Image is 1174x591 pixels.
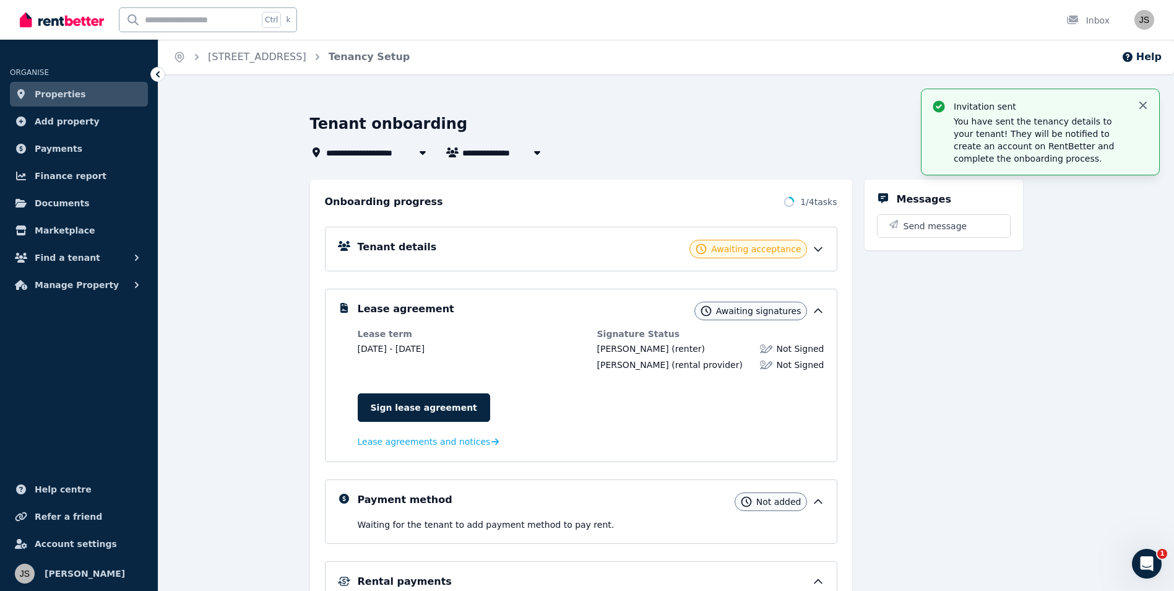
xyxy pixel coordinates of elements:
span: Not Signed [776,343,824,355]
button: Manage Property [10,273,148,297]
a: Finance report [10,164,148,188]
a: Payments [10,136,148,161]
img: RentBetter [20,11,104,29]
span: Find a tenant [35,250,100,265]
span: [PERSON_NAME] [597,344,669,354]
h5: Messages [897,192,951,207]
a: Help centre [10,477,148,502]
dt: Lease term [358,328,585,340]
span: 1 [1157,549,1167,559]
button: Send message [878,215,1010,237]
span: Properties [35,87,86,102]
span: Not Signed [776,359,824,371]
img: Lease not signed [760,343,772,355]
img: Lease not signed [760,359,772,371]
img: Jacqui Symonds [15,564,35,584]
span: [PERSON_NAME] [597,360,669,370]
p: Waiting for the tenant to add payment method to pay rent . [358,519,824,531]
span: Account settings [35,536,117,551]
span: Payments [35,141,82,156]
span: Marketplace [35,223,95,238]
h2: Onboarding progress [325,195,443,209]
button: Find a tenant [10,245,148,270]
span: Manage Property [35,278,119,292]
span: Awaiting signatures [716,305,801,317]
span: k [286,15,290,25]
dd: [DATE] - [DATE] [358,343,585,355]
span: Documents [35,196,90,211]
span: Not added [756,496,801,508]
p: You have sent the tenancy details to your tenant! They will be notified to create an account on R... [954,115,1127,165]
h5: Tenant details [358,240,437,255]
a: Documents [10,191,148,216]
p: Invitation sent [954,100,1127,113]
div: Inbox [1066,14,1110,27]
span: Lease agreements and notices [358,436,491,448]
span: Tenancy Setup [329,50,410,64]
h5: Rental payments [358,574,452,589]
a: Properties [10,82,148,107]
span: ORGANISE [10,68,49,77]
span: Finance report [35,169,106,183]
nav: Breadcrumb [158,40,425,74]
a: Sign lease agreement [358,393,490,422]
img: Jacqui Symonds [1134,10,1154,30]
span: Send message [904,220,967,232]
span: Ctrl [262,12,281,28]
span: Help centre [35,482,92,497]
div: (rental provider) [597,359,743,371]
span: Awaiting acceptance [711,243,801,255]
span: 1 / 4 tasks [800,196,837,208]
iframe: Intercom live chat [1132,549,1162,579]
img: Rental Payments [338,577,350,586]
a: Add property [10,109,148,134]
dt: Signature Status [597,328,824,340]
span: [PERSON_NAME] [45,566,125,581]
h5: Payment method [358,492,452,507]
h5: Lease agreement [358,302,454,317]
a: Account settings [10,532,148,556]
h1: Tenant onboarding [310,114,468,134]
a: [STREET_ADDRESS] [208,51,306,63]
span: Refer a friend [35,509,102,524]
a: Refer a friend [10,504,148,529]
a: Marketplace [10,218,148,243]
div: (renter) [597,343,705,355]
a: Lease agreements and notices [358,436,499,448]
span: Add property [35,114,100,129]
button: Help [1121,50,1162,64]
